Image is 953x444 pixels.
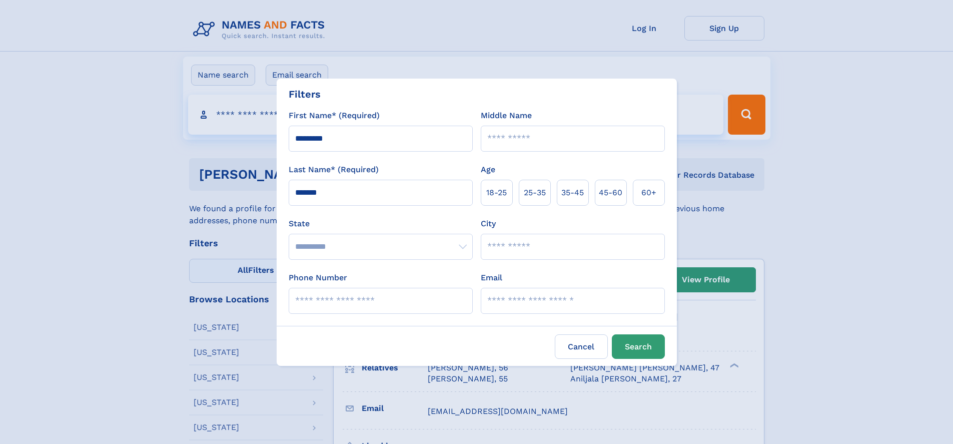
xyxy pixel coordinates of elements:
label: Phone Number [289,272,347,284]
label: State [289,218,473,230]
span: 45‑60 [599,187,622,199]
label: Age [481,164,495,176]
span: 25‑35 [524,187,546,199]
label: City [481,218,496,230]
div: Filters [289,87,321,102]
label: Cancel [555,334,608,359]
label: Middle Name [481,110,532,122]
label: Last Name* (Required) [289,164,379,176]
span: 60+ [641,187,656,199]
button: Search [612,334,665,359]
label: Email [481,272,502,284]
span: 18‑25 [486,187,507,199]
label: First Name* (Required) [289,110,380,122]
span: 35‑45 [561,187,584,199]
